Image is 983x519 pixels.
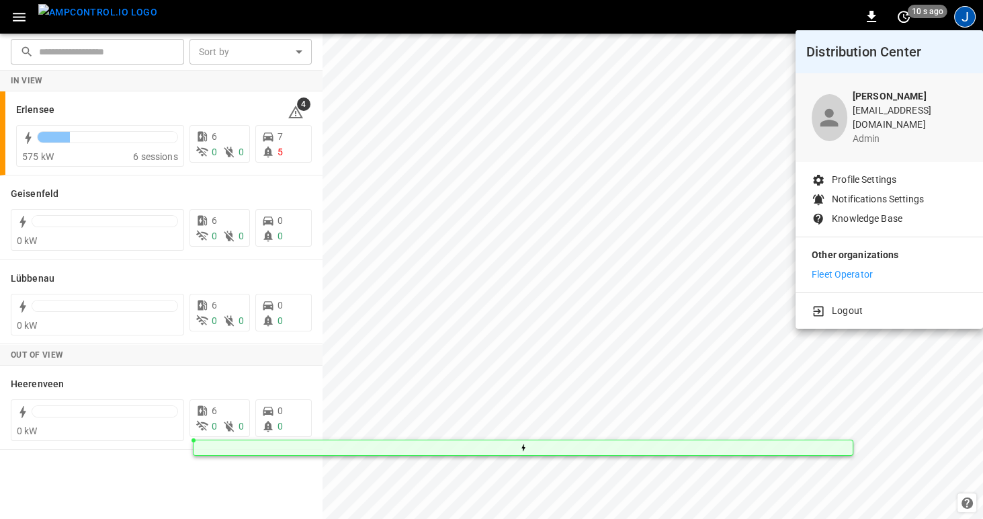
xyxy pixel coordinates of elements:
p: admin [853,132,967,146]
p: Other organizations [812,248,967,268]
h6: Distribution Center [806,41,972,63]
div: profile-icon [812,94,847,141]
p: Logout [832,304,863,318]
p: Profile Settings [832,173,896,187]
b: [PERSON_NAME] [853,91,927,102]
p: [EMAIL_ADDRESS][DOMAIN_NAME] [853,104,967,132]
p: Notifications Settings [832,192,924,206]
p: Fleet Operator [812,268,873,282]
p: Knowledge Base [832,212,902,226]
